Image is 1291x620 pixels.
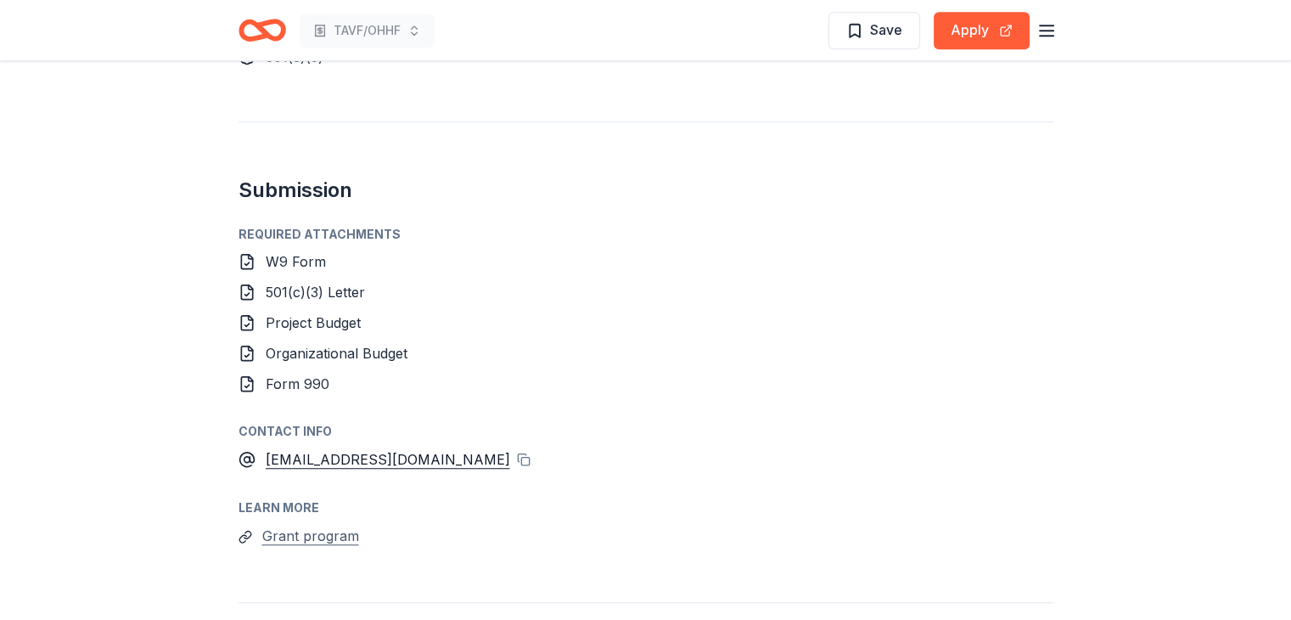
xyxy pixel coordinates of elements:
[239,224,1053,245] div: Required Attachments
[934,12,1030,49] button: Apply
[266,375,329,392] span: Form 990
[239,10,286,50] a: Home
[239,498,1053,518] div: Learn more
[266,345,407,362] span: Organizational Budget
[828,12,920,49] button: Save
[239,421,1053,442] div: Contact info
[870,19,902,41] span: Save
[262,525,359,547] button: Grant program
[300,14,435,48] button: TAVF/OHHF
[266,448,510,471] a: [EMAIL_ADDRESS][DOMAIN_NAME]
[239,177,1053,204] h2: Submission
[334,20,401,41] span: TAVF/OHHF
[266,314,361,331] span: Project Budget
[266,253,326,270] span: W9 Form
[266,284,365,301] span: 501(c)(3) Letter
